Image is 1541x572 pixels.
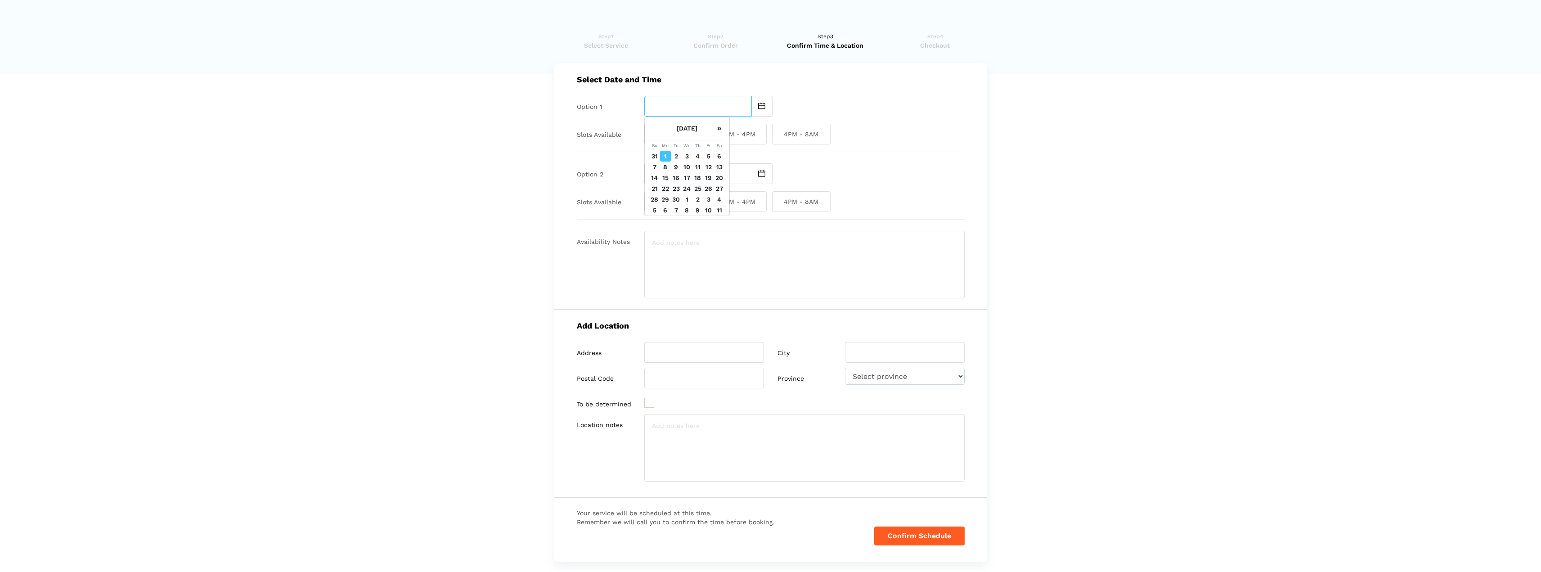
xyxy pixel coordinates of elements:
[708,191,767,212] span: 12PM - 4PM
[703,151,714,162] td: 5
[714,151,725,162] td: 6
[682,140,692,151] th: We
[692,172,703,183] td: 18
[577,509,774,527] span: Your service will be scheduled at this time. Remember we will call you to confirm the time before...
[874,527,965,545] button: Confirm Schedule
[664,32,768,50] a: Step2
[682,151,692,162] td: 3
[660,162,671,172] td: 8
[577,171,603,178] label: Option 2
[714,194,725,205] td: 4
[660,194,671,205] td: 29
[577,238,630,246] label: Availability Notes
[660,172,671,183] td: 15
[660,140,671,151] th: Mo
[773,41,877,50] span: Confirm Time & Location
[772,124,831,144] span: 4PM - 8AM
[714,117,725,140] th: »
[577,375,614,383] label: Postal Code
[554,41,658,50] span: Select Service
[577,75,965,84] h5: Select Date and Time
[682,183,692,194] td: 24
[682,194,692,205] td: 1
[671,172,682,183] td: 16
[708,124,767,144] span: 12PM - 4PM
[682,162,692,172] td: 10
[660,183,671,194] td: 22
[703,162,714,172] td: 12
[577,131,621,139] label: Slots Available
[703,140,714,151] th: Fr
[671,183,682,194] td: 23
[649,194,660,205] td: 28
[577,198,621,206] label: Slots Available
[660,117,714,140] th: [DATE]
[703,194,714,205] td: 3
[671,140,682,151] th: Tu
[660,151,671,162] td: 1
[671,162,682,172] td: 9
[649,140,660,151] th: Su
[649,151,660,162] td: 31
[682,205,692,216] td: 8
[671,194,682,205] td: 30
[692,151,703,162] td: 4
[649,162,660,172] td: 7
[692,194,703,205] td: 2
[777,375,804,383] label: Province
[577,349,602,357] label: Address
[649,205,660,216] td: 5
[714,172,725,183] td: 20
[703,172,714,183] td: 19
[714,162,725,172] td: 13
[682,172,692,183] td: 17
[660,205,671,216] td: 6
[883,41,987,50] span: Checkout
[772,191,831,212] span: 4PM - 8AM
[883,32,987,50] a: Step4
[773,32,877,50] a: Step3
[692,183,703,194] td: 25
[554,32,658,50] a: Step1
[577,103,602,111] label: Option 1
[671,151,682,162] td: 2
[649,183,660,194] td: 21
[664,41,768,50] span: Confirm Order
[671,205,682,216] td: 7
[777,349,790,357] label: City
[692,162,703,172] td: 11
[703,205,714,216] td: 10
[714,140,725,151] th: Sa
[692,140,703,151] th: Th
[577,321,965,330] h5: Add Location
[714,183,725,194] td: 27
[577,421,623,429] label: Location notes
[692,205,703,216] td: 9
[714,205,725,216] td: 11
[649,172,660,183] td: 14
[577,401,631,408] label: To be determined
[703,183,714,194] td: 26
